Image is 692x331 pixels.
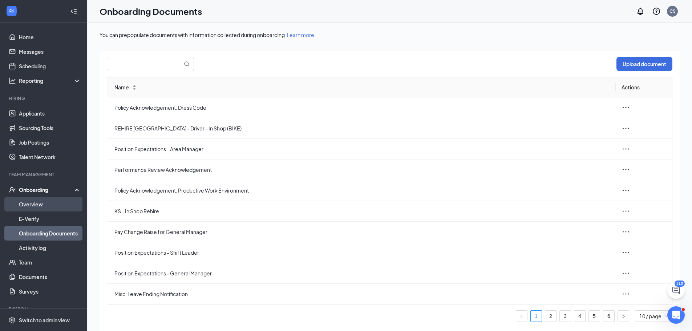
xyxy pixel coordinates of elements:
[19,316,70,324] div: Switch to admin view
[560,311,571,322] a: 3
[603,310,615,322] li: 6
[618,310,629,322] li: Next Page
[574,311,585,322] a: 4
[622,290,630,298] span: ellipsis
[639,311,668,322] span: 10 / page
[184,61,190,67] svg: MagnifyingGlass
[114,124,610,132] span: REHIRE [GEOGRAPHIC_DATA] - Driver - In Shop (BIKE)
[675,280,685,287] div: 310
[114,83,129,91] span: Name
[588,310,600,322] li: 5
[19,241,81,255] a: Activity log
[516,310,527,322] li: Previous Page
[114,228,610,236] span: Pay Change Raise for General Manager
[19,106,81,121] a: Applicants
[622,165,630,174] span: ellipsis
[114,186,610,194] span: Policy Acknowledgement: Productive Work Environment
[635,310,672,322] div: Page Size
[667,306,685,324] iframe: Intercom live chat
[19,255,81,270] a: Team
[70,8,77,15] svg: Collapse
[19,150,81,164] a: Talent Network
[622,248,630,257] span: ellipsis
[114,145,610,153] span: Position Expectations - Area Manager
[672,286,680,295] svg: ChatActive
[114,166,610,174] span: Performance Review Acknowledgement
[622,103,630,112] span: ellipsis
[618,310,629,322] button: right
[19,284,81,299] a: Surveys
[19,44,81,59] a: Messages
[616,77,672,97] th: Actions
[519,314,524,319] span: left
[100,31,680,39] div: You can prepopulate documents with information collected during onboarding.
[114,207,610,215] span: KS - In Shop Rehire
[559,310,571,322] li: 3
[9,95,80,101] div: Hiring
[19,121,81,135] a: Sourcing Tools
[100,5,202,17] h1: Onboarding Documents
[9,186,16,193] svg: UserCheck
[287,32,314,38] a: Learn more
[616,57,672,71] button: Upload document
[19,186,75,193] div: Onboarding
[636,7,645,16] svg: Notifications
[19,30,81,44] a: Home
[114,249,610,257] span: Position Expectations - Shift Leader
[19,77,81,84] div: Reporting
[114,104,610,112] span: Policy Acknowledgement: Dress Code
[574,310,586,322] li: 4
[545,311,556,322] a: 2
[622,227,630,236] span: ellipsis
[516,310,527,322] button: left
[622,269,630,278] span: ellipsis
[114,269,610,277] span: Position Expectations - General Manager
[530,310,542,322] li: 1
[19,197,81,211] a: Overview
[531,311,542,322] a: 1
[8,7,15,15] svg: WorkstreamLogo
[589,311,600,322] a: 5
[19,211,81,226] a: E-Verify
[622,207,630,215] span: ellipsis
[19,59,81,73] a: Scheduling
[652,7,661,16] svg: QuestionInfo
[9,316,16,324] svg: Settings
[19,270,81,284] a: Documents
[622,124,630,133] span: ellipsis
[114,290,610,298] span: Misc: Leave Ending Notification
[621,314,626,319] span: right
[9,77,16,84] svg: Analysis
[132,87,137,89] span: ↓
[19,226,81,241] a: Onboarding Documents
[622,186,630,195] span: ellipsis
[603,311,614,322] a: 6
[9,171,80,178] div: Team Management
[132,85,137,87] span: ↑
[9,306,80,312] div: Payroll
[667,282,685,299] button: ChatActive
[669,8,676,14] div: CS
[545,310,557,322] li: 2
[19,135,81,150] a: Job Postings
[622,145,630,153] span: ellipsis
